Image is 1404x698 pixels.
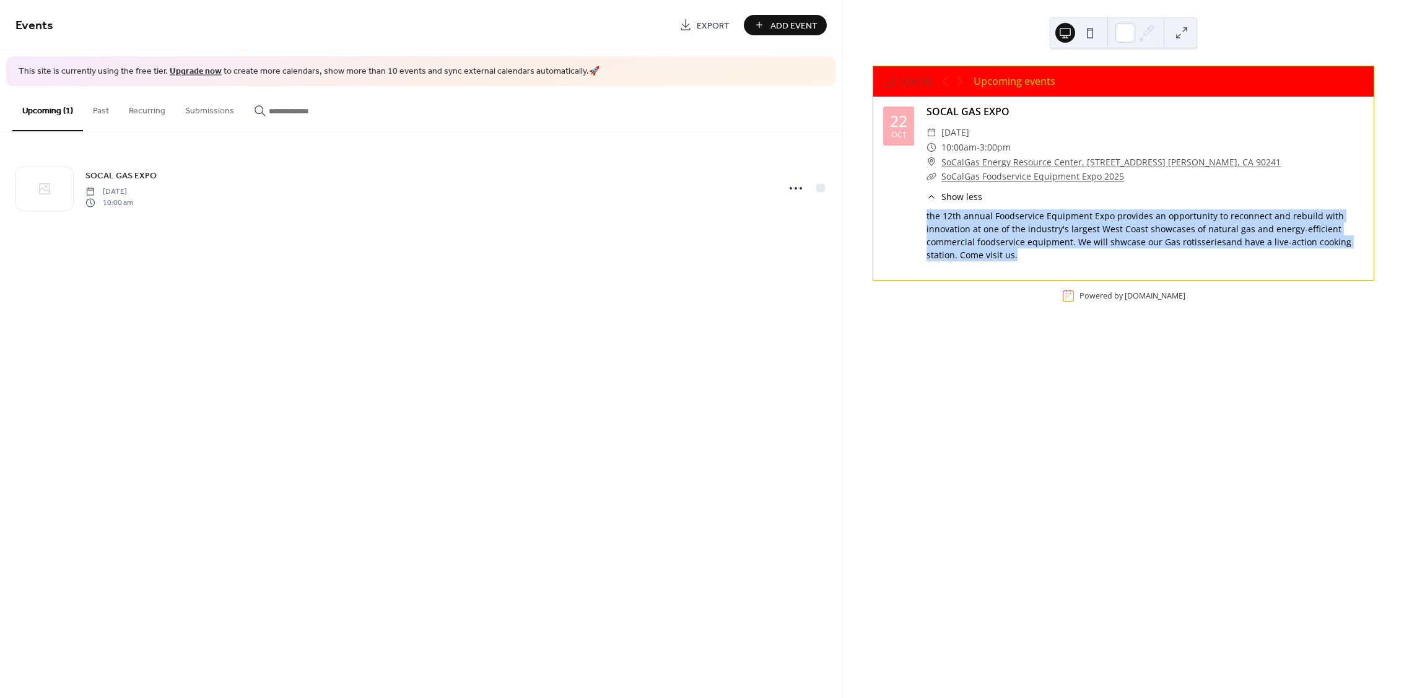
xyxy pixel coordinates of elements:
div: Upcoming events [974,74,1055,89]
span: SOCAL GAS EXPO [85,169,157,182]
button: Upcoming (1) [12,86,83,131]
a: [DOMAIN_NAME] [1125,290,1185,301]
div: Powered by [1079,290,1185,301]
a: SOCAL GAS EXPO [85,168,157,183]
span: [DATE] [85,186,133,197]
button: ​Show less [927,190,982,203]
span: - [977,140,980,155]
span: Export [697,19,730,32]
a: SOCAL GAS EXPO [927,105,1009,118]
div: ​ [927,125,936,140]
button: Recurring [119,86,175,130]
span: 10:00 am [85,198,133,209]
div: Oct [891,131,907,139]
button: Submissions [175,86,244,130]
span: Show less [941,190,982,203]
a: Export [670,15,739,35]
div: 22 [890,113,907,129]
button: Past [83,86,119,130]
span: 10:00am [941,140,977,155]
a: SoCalGas Foodservice Equipment Expo 2025 [941,170,1124,182]
a: Upgrade now [170,63,222,80]
div: ​ [927,155,936,170]
div: ​ [927,140,936,155]
span: This site is currently using the free tier. to create more calendars, show more than 10 events an... [19,66,600,78]
span: Add Event [770,19,818,32]
span: Events [15,14,53,38]
a: SoCalGas Energy Resource Center, [STREET_ADDRESS] [PERSON_NAME], CA 90241 [941,155,1281,170]
div: ​ [927,190,936,203]
div: the 12th annual Foodservice Equipment Expo provides an opportunity to reconnect and rebuild with ... [927,209,1364,261]
span: [DATE] [941,125,969,140]
div: ​ [927,169,936,184]
button: Add Event [744,15,827,35]
span: 3:00pm [980,140,1011,155]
